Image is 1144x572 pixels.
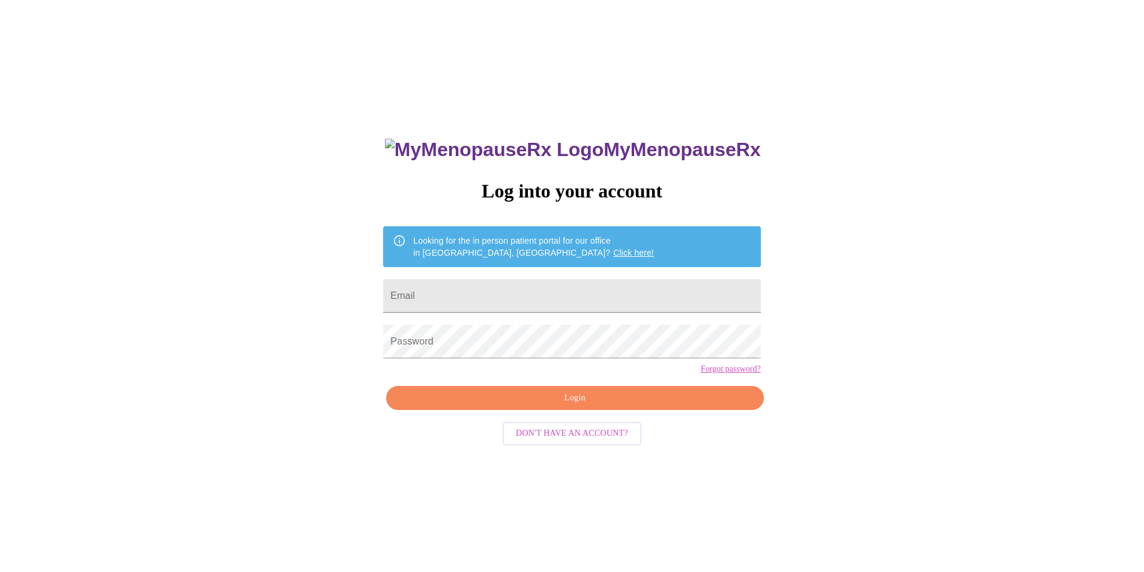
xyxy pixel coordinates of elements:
button: Don't have an account? [503,422,641,445]
a: Don't have an account? [500,427,644,438]
h3: MyMenopauseRx [385,139,761,161]
img: MyMenopauseRx Logo [385,139,604,161]
a: Forgot password? [701,364,761,374]
a: Click here! [613,248,654,257]
h3: Log into your account [383,180,760,202]
button: Login [386,386,763,411]
span: Don't have an account? [516,426,628,441]
div: Looking for the in person patient portal for our office in [GEOGRAPHIC_DATA], [GEOGRAPHIC_DATA]? [413,230,654,263]
span: Login [400,391,749,406]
